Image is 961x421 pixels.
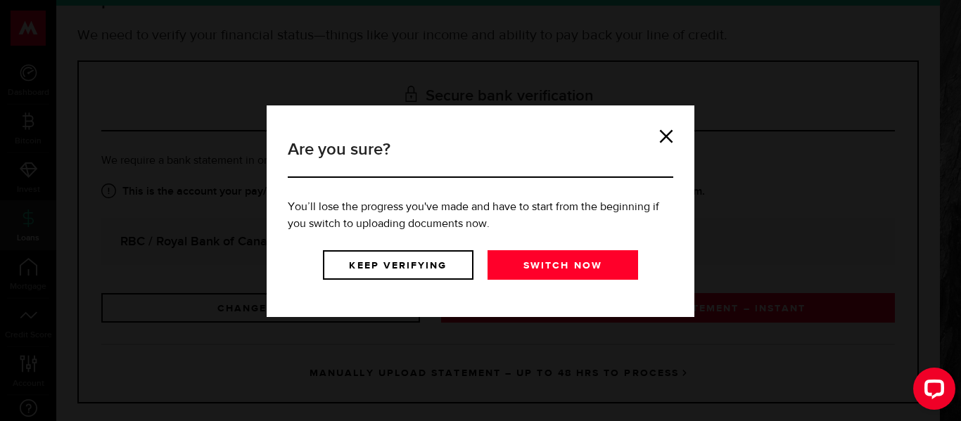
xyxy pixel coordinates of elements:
[288,199,673,233] p: You’ll lose the progress you've made and have to start from the beginning if you switch to upload...
[288,137,673,178] h3: Are you sure?
[323,250,473,280] a: Keep verifying
[902,362,961,421] iframe: LiveChat chat widget
[488,250,638,280] a: Switch now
